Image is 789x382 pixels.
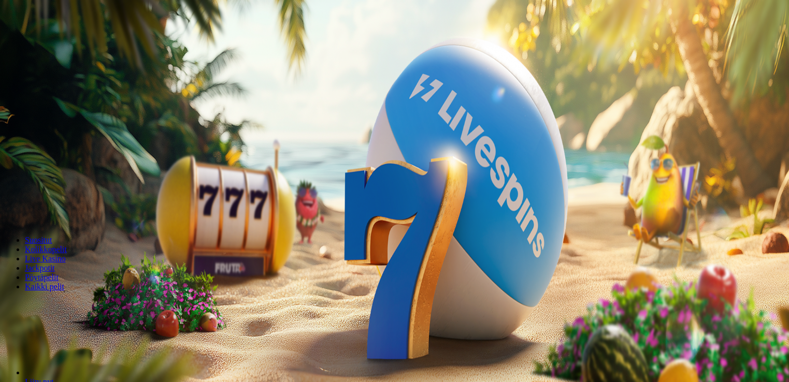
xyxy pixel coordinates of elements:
[25,263,55,272] a: Jackpotit
[25,236,52,244] a: Suositut
[25,282,64,291] a: Kaikki pelit
[25,273,59,282] a: Pöytäpelit
[25,245,67,254] a: Kolikkopelit
[4,218,785,291] nav: Lobby
[25,254,66,263] a: Live Kasino
[4,218,785,311] header: Lobby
